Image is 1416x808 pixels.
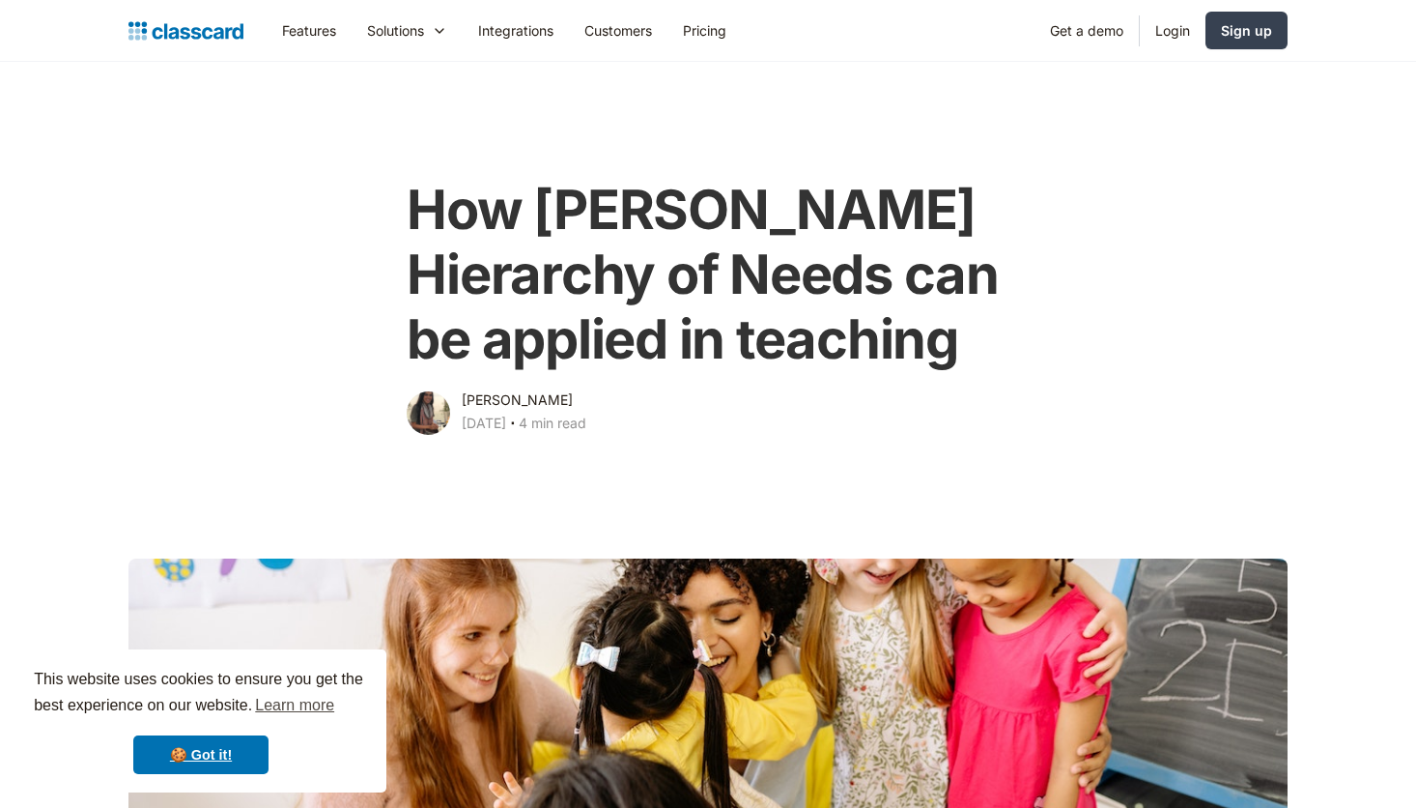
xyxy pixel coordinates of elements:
[128,17,243,44] a: home
[367,20,424,41] div: Solutions
[1221,20,1272,41] div: Sign up
[1034,9,1139,52] a: Get a demo
[133,736,269,774] a: dismiss cookie message
[1140,9,1205,52] a: Login
[569,9,667,52] a: Customers
[462,412,506,435] div: [DATE]
[506,412,519,439] div: ‧
[15,649,386,793] div: cookieconsent
[462,389,573,412] div: [PERSON_NAME]
[407,178,1008,373] h1: How [PERSON_NAME] Hierarchy of Needs can be applied in teaching
[267,9,352,52] a: Features
[519,412,586,435] div: 4 min read
[1205,12,1288,49] a: Sign up
[463,9,569,52] a: Integrations
[667,9,742,52] a: Pricing
[252,691,337,720] a: learn more about cookies
[352,9,463,52] div: Solutions
[34,668,368,720] span: This website uses cookies to ensure you get the best experience on our website.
